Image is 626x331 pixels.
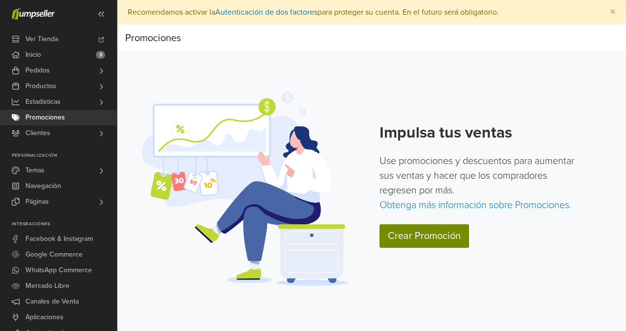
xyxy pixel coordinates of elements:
[25,94,61,110] span: Estadísticas
[380,123,576,142] h2: Impulsa tus ventas
[25,110,65,125] span: Promociones
[25,231,93,247] span: Facebook & Instagram
[25,63,50,78] span: Pedidos
[25,47,41,63] span: Inicio
[25,262,92,278] span: WhatsApp Commerce
[25,163,45,178] span: Temas
[600,0,626,24] button: Close
[25,247,83,262] span: Google Commerce
[25,78,56,94] span: Productos
[610,5,616,19] span: ×
[25,31,58,47] span: Ver Tienda
[25,125,50,141] span: Clientes
[25,194,49,210] span: Páginas
[96,51,105,59] span: 3
[12,221,117,227] p: Integraciones
[25,178,61,194] span: Navegación
[380,224,469,248] a: Crear Promoción
[25,278,69,294] span: Mercado Libre
[380,154,576,213] p: Use promociones y descuentos para aumentar sus ventas y hacer que los compradores regresen por más.
[141,88,348,287] img: Product
[380,199,571,211] a: Obtenga más información sobre Promociones.
[25,309,64,325] span: Aplicaciones
[25,294,79,309] span: Canales de Venta
[125,28,181,48] div: Promociones
[215,7,317,17] a: Autenticación de dos factores
[12,153,117,159] p: Personalización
